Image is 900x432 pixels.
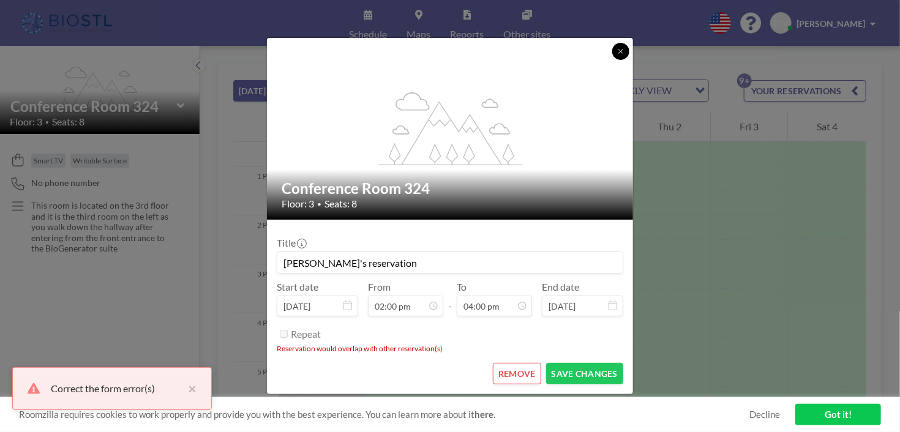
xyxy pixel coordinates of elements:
[282,198,314,210] span: Floor: 3
[324,198,357,210] span: Seats: 8
[277,344,623,353] li: Reservation would overlap with other reservation(s)
[277,252,623,273] input: (No title)
[542,281,579,293] label: End date
[546,363,623,384] button: SAVE CHANGES
[368,281,391,293] label: From
[51,381,182,396] div: Correct the form error(s)
[282,179,620,198] h2: Conference Room 324
[291,328,321,340] label: Repeat
[493,363,541,384] button: REMOVE
[457,281,467,293] label: To
[277,281,318,293] label: Start date
[378,91,523,165] g: flex-grow: 1.2;
[795,404,881,425] a: Got it!
[277,237,306,249] label: Title
[474,409,495,420] a: here.
[317,199,321,209] span: •
[749,409,780,420] a: Decline
[19,409,749,420] span: Roomzilla requires cookies to work properly and provide you with the best experience. You can lea...
[448,285,452,312] span: -
[182,381,197,396] button: close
